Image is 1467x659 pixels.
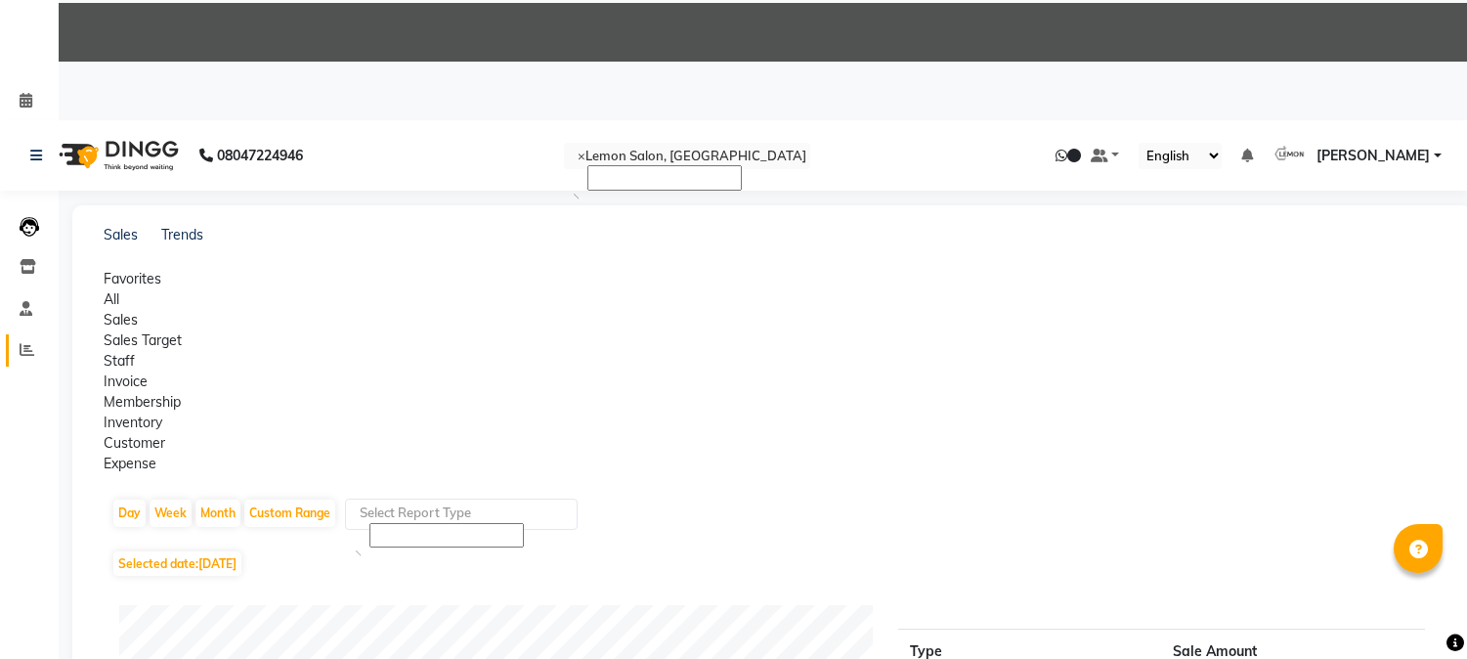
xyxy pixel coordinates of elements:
[113,500,146,527] div: Day
[150,500,192,527] div: Week
[113,551,241,576] span: Selected date:
[104,414,162,431] span: Inventory
[104,393,181,411] span: Membership
[244,500,335,527] div: Custom Range
[195,500,240,527] div: Month
[104,226,138,243] a: Sales
[161,226,203,243] a: Trends
[1273,138,1307,172] img: Sana Mansoori
[104,311,138,329] span: Sales
[360,504,573,523] div: Select Report Type
[104,373,148,390] span: Invoice
[104,455,156,472] span: Expense
[104,331,182,349] span: Sales Target
[104,434,165,452] span: Customer
[104,290,119,308] span: All
[104,270,161,287] span: Favorites
[198,556,237,571] span: [DATE]
[50,128,184,183] img: logo
[1385,581,1447,639] iframe: chat widget
[578,148,585,163] span: ×
[1316,146,1430,166] span: [PERSON_NAME]
[217,128,303,183] b: 08047224946
[585,148,806,163] span: Lemon Salon, [GEOGRAPHIC_DATA]
[104,352,135,370] span: Staff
